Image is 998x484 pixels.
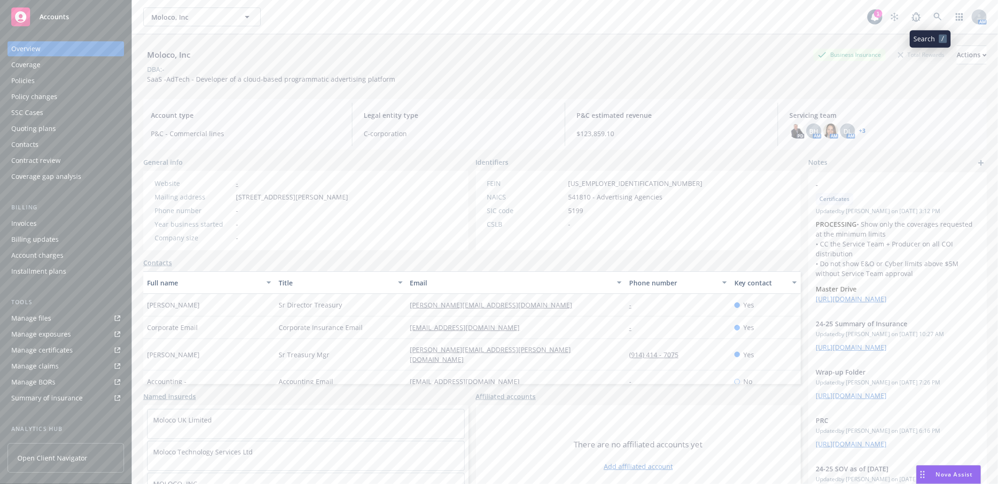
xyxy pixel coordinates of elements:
[744,350,755,360] span: Yes
[8,4,124,30] a: Accounts
[147,278,261,288] div: Full name
[236,179,238,188] a: -
[8,375,124,390] a: Manage BORs
[279,300,342,310] span: Sr Director Treasury
[8,248,124,263] a: Account charges
[275,271,406,294] button: Title
[143,392,196,401] a: Named insureds
[406,271,625,294] button: Email
[843,126,852,136] span: DL
[859,128,865,134] a: +3
[8,137,124,152] a: Contacts
[816,439,887,448] a: [URL][DOMAIN_NAME]
[143,49,194,61] div: Moloco, Inc
[155,219,232,229] div: Year business started
[8,298,124,307] div: Tools
[11,343,73,358] div: Manage certificates
[808,172,987,311] div: -CertificatesUpdatedby [PERSON_NAME] on [DATE] 3:12 PMPROCESSING• Show only the coverages request...
[975,157,987,169] a: add
[8,203,124,212] div: Billing
[816,378,979,387] span: Updated by [PERSON_NAME] on [DATE] 7:26 PM
[874,9,882,18] div: 1
[629,323,639,332] a: -
[816,294,887,303] a: [URL][DOMAIN_NAME]
[8,327,124,342] a: Manage exposures
[147,376,187,386] span: Accounting -
[8,311,124,326] a: Manage files
[147,64,164,74] div: DBA: -
[11,391,83,406] div: Summary of insurance
[17,453,87,463] span: Open Client Navigator
[236,233,238,243] span: -
[11,73,35,88] div: Policies
[629,300,639,309] a: -
[907,8,926,26] a: Report a Bug
[143,271,275,294] button: Full name
[410,278,611,288] div: Email
[410,323,528,332] a: [EMAIL_ADDRESS][DOMAIN_NAME]
[11,311,51,326] div: Manage files
[8,264,124,279] a: Installment plans
[731,271,801,294] button: Key contact
[789,110,979,120] span: Servicing team
[950,8,969,26] a: Switch app
[917,466,928,484] div: Drag to move
[816,464,955,474] span: 24-25 SOV as of [DATE]
[487,206,565,215] div: SIC code
[151,129,341,138] span: P&C - Commercial lines
[487,219,565,229] div: CSLB
[8,153,124,168] a: Contract review
[816,220,857,229] strong: PROCESSING
[487,192,565,202] div: NAICS
[476,157,509,167] span: Identifiers
[410,300,580,309] a: [PERSON_NAME][EMAIL_ADDRESS][DOMAIN_NAME]
[809,126,819,136] span: BH
[816,367,955,377] span: Wrap-up Folder
[916,465,981,484] button: Nova Assist
[816,219,979,278] p: • Show only the coverages requested at the minimum limits • CC the Service Team + Producer on all...
[151,12,233,22] span: Moloco, Inc
[8,169,124,184] a: Coverage gap analysis
[816,415,955,425] span: PRC
[569,192,663,202] span: 541810 - Advertising Agencies
[819,195,850,203] span: Certificates
[279,350,329,360] span: Sr Treasury Mgr
[147,323,198,332] span: Corporate Email
[604,461,673,471] a: Add affiliated account
[816,343,887,352] a: [URL][DOMAIN_NAME]
[8,121,124,136] a: Quoting plans
[8,57,124,72] a: Coverage
[8,105,124,120] a: SSC Cases
[744,376,753,386] span: No
[816,180,955,190] span: -
[744,300,755,310] span: Yes
[487,178,565,188] div: FEIN
[8,216,124,231] a: Invoices
[151,110,341,120] span: Account type
[577,110,766,120] span: P&C estimated revenue
[808,408,987,456] div: PRCUpdatedby [PERSON_NAME] on [DATE] 6:16 PM[URL][DOMAIN_NAME]
[236,219,238,229] span: -
[816,284,857,293] strong: Master Drive
[569,219,571,229] span: -
[143,157,183,167] span: General info
[410,345,571,364] a: [PERSON_NAME][EMAIL_ADDRESS][PERSON_NAME][DOMAIN_NAME]
[11,216,37,231] div: Invoices
[147,350,200,360] span: [PERSON_NAME]
[629,377,639,386] a: -
[236,192,348,202] span: [STREET_ADDRESS][PERSON_NAME]
[936,470,973,478] span: Nova Assist
[957,46,987,64] button: Actions
[11,121,56,136] div: Quoting plans
[8,232,124,247] a: Billing updates
[8,391,124,406] a: Summary of insurance
[816,319,955,329] span: 24-25 Summary of Insurance
[11,375,55,390] div: Manage BORs
[816,207,979,215] span: Updated by [PERSON_NAME] on [DATE] 3:12 PM
[153,447,253,456] a: Moloco Technology Services Ltd
[11,327,71,342] div: Manage exposures
[153,415,212,424] a: Moloco UK Limited
[147,75,395,84] span: SaaS -AdTech - Developer of a cloud-based programmatic advertising platform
